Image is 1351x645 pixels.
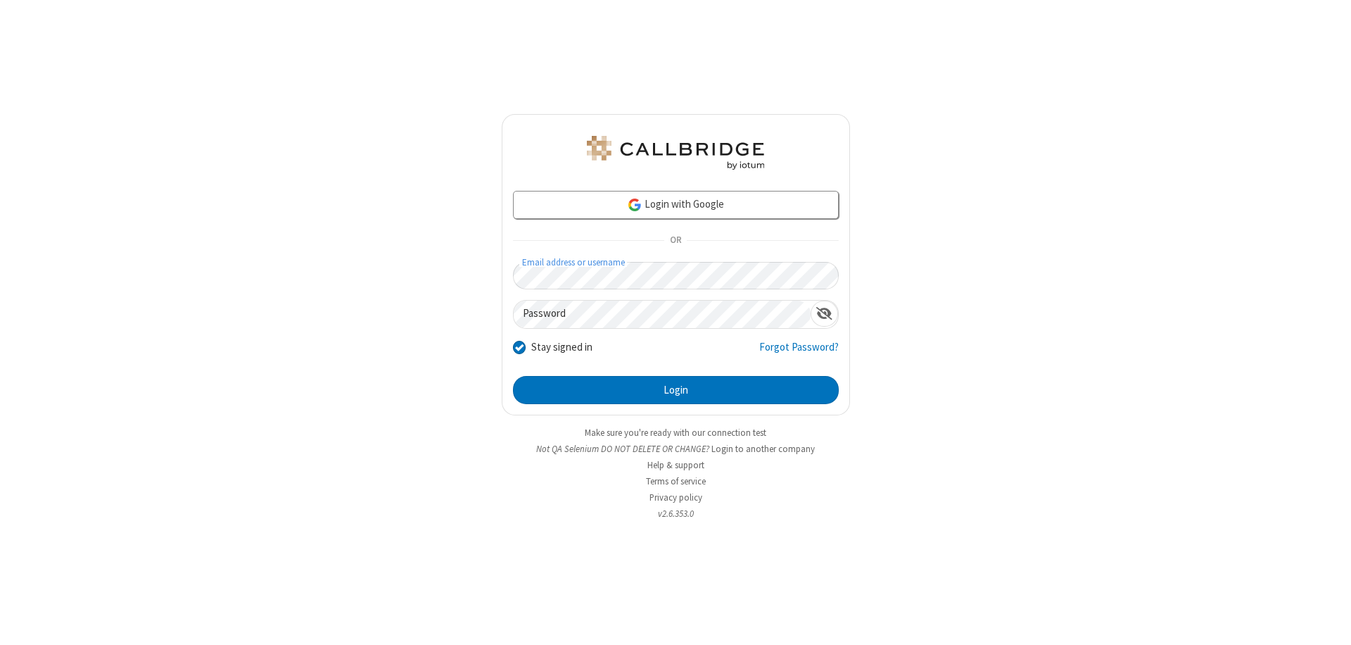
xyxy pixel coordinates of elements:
a: Make sure you're ready with our connection test [585,427,766,439]
a: Privacy policy [649,491,702,503]
input: Password [514,301,811,328]
img: QA Selenium DO NOT DELETE OR CHANGE [584,136,767,170]
span: OR [664,231,687,251]
img: google-icon.png [627,197,642,213]
a: Login with Google [513,191,839,219]
button: Login to another company [711,442,815,456]
button: Login [513,376,839,404]
a: Help & support [647,459,704,471]
li: v2.6.353.0 [502,507,850,520]
li: Not QA Selenium DO NOT DELETE OR CHANGE? [502,442,850,456]
div: Show password [811,301,838,327]
a: Forgot Password? [759,339,839,366]
label: Stay signed in [531,339,592,356]
input: Email address or username [513,262,839,289]
a: Terms of service [646,475,706,487]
